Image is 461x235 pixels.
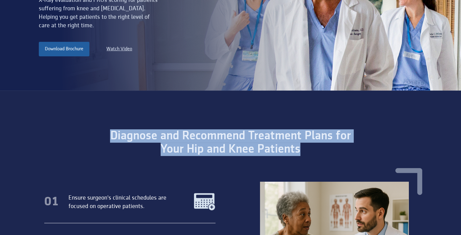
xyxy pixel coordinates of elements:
a: Watch Video [106,45,132,53]
div: Diagnose and Recommend Treatment Plans for Your Hip and Knee Patients [89,129,371,156]
div: Ensure surgeon's clinical schedules are focused on operative patients. [68,194,179,210]
a: Download Brochure [39,42,89,56]
div: 01 [44,195,59,209]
